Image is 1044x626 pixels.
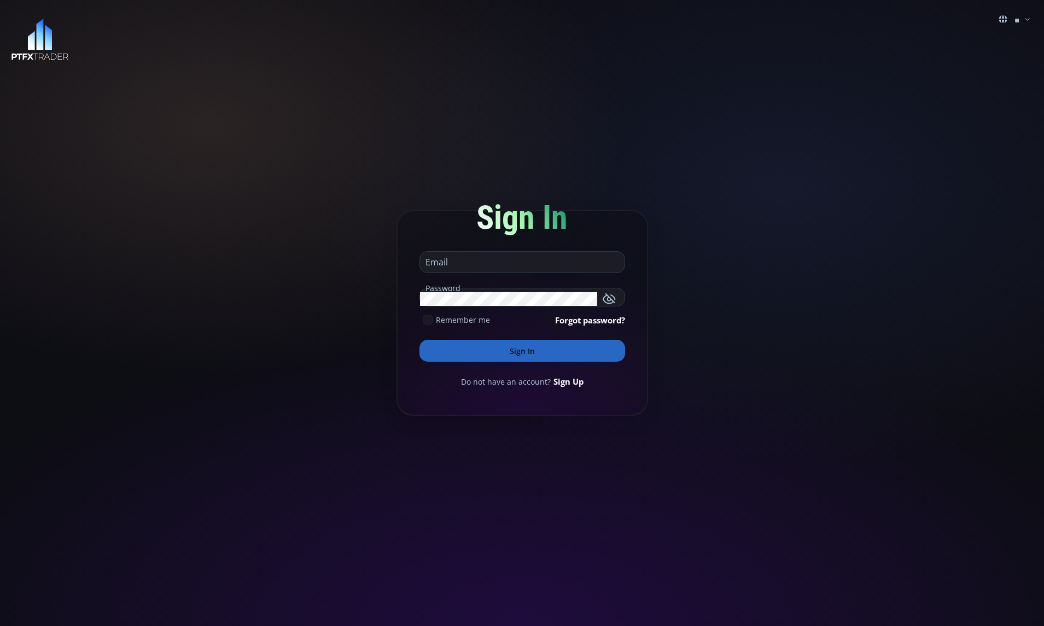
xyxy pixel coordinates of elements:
a: Sign Up [553,375,584,387]
span: Remember me [436,314,490,326]
img: LOGO [11,19,69,61]
span: Sign In [476,198,568,237]
div: Do not have an account? [419,375,625,387]
a: Forgot password? [555,314,625,326]
button: Sign In [419,340,625,362]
